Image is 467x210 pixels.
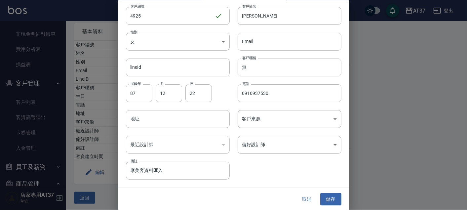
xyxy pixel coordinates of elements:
label: 電話 [242,81,249,86]
div: 女 [126,32,230,50]
label: 民國年 [131,81,141,86]
label: 性別 [131,29,137,34]
label: 日 [190,81,193,86]
label: 月 [160,81,164,86]
button: 儲存 [320,193,341,205]
label: 客戶編號 [131,4,144,9]
label: 客戶暱稱 [242,55,256,60]
button: 取消 [296,193,318,205]
label: 客戶姓名 [242,4,256,9]
label: 備註 [131,159,137,164]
